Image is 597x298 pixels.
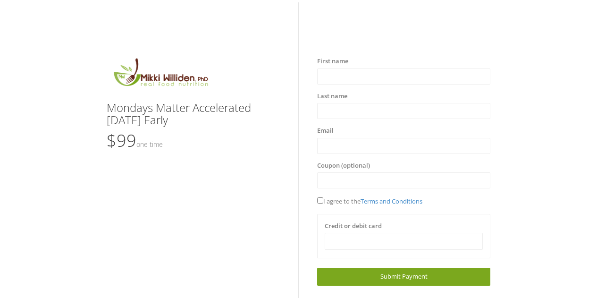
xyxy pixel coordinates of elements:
[317,92,347,101] label: Last name
[107,129,163,152] span: $99
[136,140,163,149] small: One time
[107,102,280,127] h3: Mondays Matter Accelerated [DATE] Early
[317,268,490,285] a: Submit Payment
[317,161,370,170] label: Coupon (optional)
[380,272,428,281] span: Submit Payment
[325,221,382,231] label: Credit or debit card
[331,238,477,246] iframe: Secure card payment input frame
[317,197,422,205] span: I agree to the
[317,126,334,136] label: Email
[317,57,348,66] label: First name
[361,197,422,205] a: Terms and Conditions
[107,57,214,92] img: MikkiLogoMain.png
